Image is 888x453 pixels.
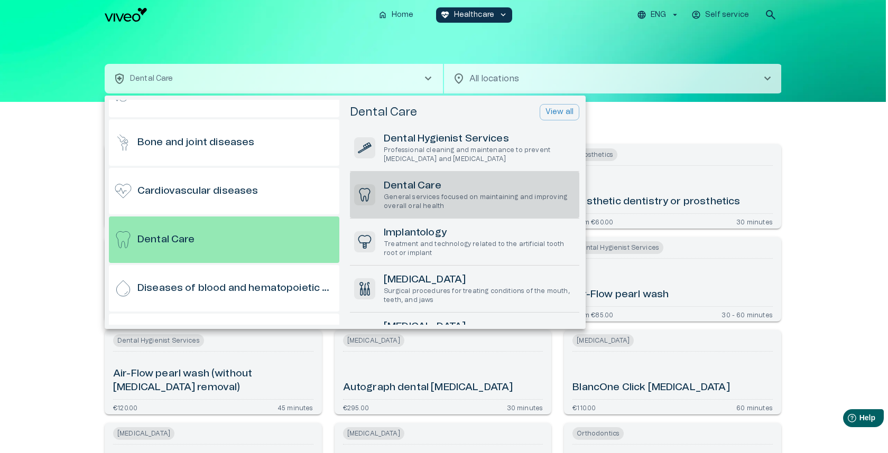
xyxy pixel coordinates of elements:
h6: [MEDICAL_DATA] [384,273,575,287]
h6: Dental Care [384,179,575,193]
button: View all [540,104,579,120]
h6: Diseases of blood and hematopoietic organs [137,281,335,296]
p: Surgical procedures for treating conditions of the mouth, teeth, and jaws [384,287,575,305]
p: View all [545,107,573,118]
h6: Dental Care [137,233,195,247]
iframe: Help widget launcher [806,405,888,435]
h6: Implantology [384,226,575,240]
h6: Dental Hygienist Services [384,132,575,146]
h6: [MEDICAL_DATA] [384,320,575,334]
h6: Bone and joint diseases [137,136,254,150]
h6: Cardiovascular diseases [137,184,258,199]
p: General services focused on maintaining and improving overall oral health [384,193,575,211]
h5: Dental Care [350,105,417,120]
p: Treatment and technology related to the artificial tooth root or implant [384,240,575,258]
p: Professional cleaning and maintenance to prevent [MEDICAL_DATA] and [MEDICAL_DATA] [384,146,575,164]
